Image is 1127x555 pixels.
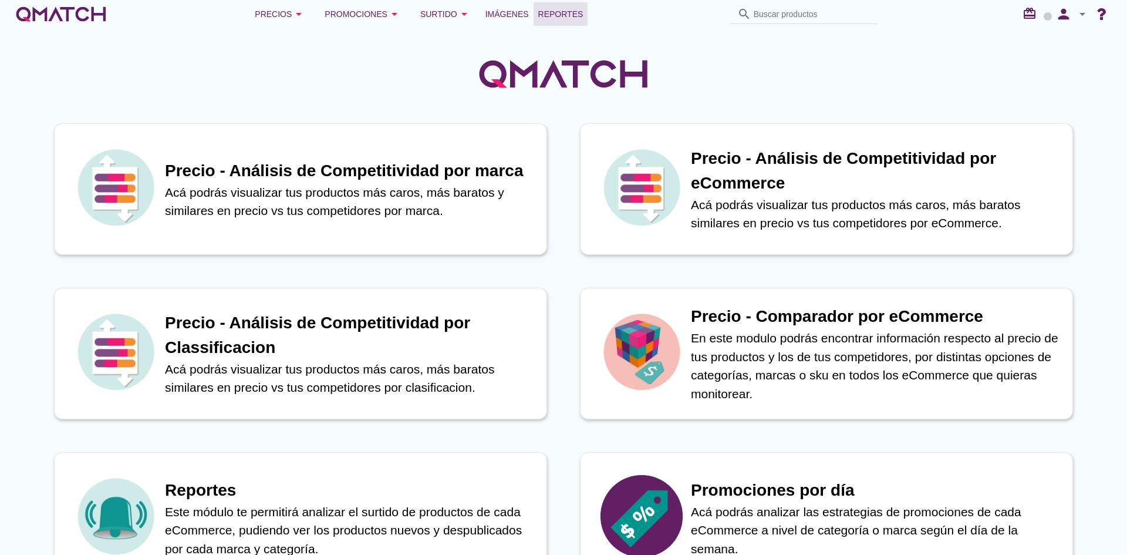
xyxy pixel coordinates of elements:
p: Acá podrás visualizar tus productos más caros, más baratos y similares en precio vs tus competido... [165,183,535,220]
h1: Promociones por día [691,478,1061,503]
button: Surtido [411,2,481,26]
i: arrow_drop_down [387,7,401,21]
i: arrow_drop_down [1075,7,1089,21]
div: Promociones [325,7,401,21]
p: Acá podrás visualizar tus productos más caros, más baratos similares en precio vs tus competidore... [691,196,1061,233]
i: arrow_drop_down [457,7,471,21]
img: icon [600,311,683,393]
h1: Precio - Análisis de Competitividad por Classificacion [165,311,535,360]
p: Acá podrás visualizar tus productos más caros, más baratos similares en precio vs tus competidore... [165,360,535,397]
a: iconPrecio - Análisis de Competitividad por marcaAcá podrás visualizar tus productos más caros, m... [38,123,563,255]
a: iconPrecio - Análisis de Competitividad por ClassificacionAcá podrás visualizar tus productos más... [38,288,563,419]
h1: Reportes [165,478,535,503]
h1: Precio - Análisis de Competitividad por marca [165,159,535,183]
span: Imágenes [485,7,529,21]
a: iconPrecio - Análisis de Competitividad por eCommerceAcá podrás visualizar tus productos más caro... [563,123,1089,255]
a: iconPrecio - Comparador por eCommerceEn este modulo podrás encontrar información respecto al prec... [563,288,1089,419]
input: Buscar productos [754,5,871,23]
img: icon [75,146,157,228]
a: white-qmatch-logo [14,2,108,26]
i: arrow_drop_down [292,7,306,21]
a: Imágenes [481,2,534,26]
img: QMatchLogo [475,45,652,103]
h1: Precio - Comparador por eCommerce [691,304,1061,329]
div: Precios [255,7,306,21]
a: Reportes [534,2,588,26]
h1: Precio - Análisis de Competitividad por eCommerce [691,146,1061,196]
button: Promociones [315,2,411,26]
img: icon [75,311,157,393]
p: En este modulo podrás encontrar información respecto al precio de tus productos y los de tus comp... [691,329,1061,403]
span: Reportes [538,7,583,21]
img: icon [600,146,683,228]
i: search [737,7,751,21]
div: Surtido [420,7,471,21]
i: redeem [1023,6,1041,21]
button: Precios [245,2,315,26]
i: person [1052,6,1075,22]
